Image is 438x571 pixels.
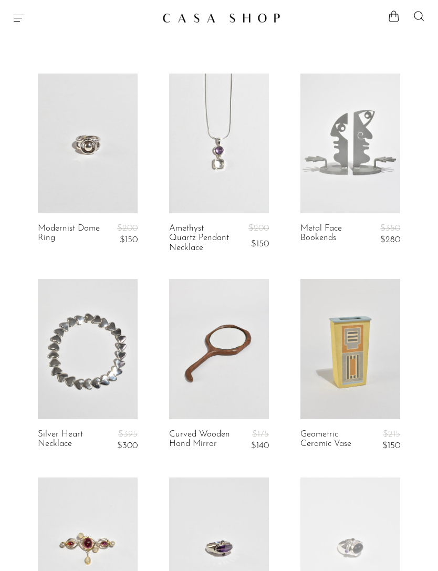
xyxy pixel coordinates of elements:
[251,441,269,450] span: $140
[169,224,233,253] a: Amethyst Quartz Pendant Necklace
[251,240,269,248] span: $150
[38,224,101,245] a: Modernist Dome Ring
[117,224,138,233] span: $200
[252,430,269,439] span: $175
[380,224,400,233] span: $350
[300,224,364,245] a: Metal Face Bookends
[117,441,138,450] span: $300
[38,430,101,451] a: Silver Heart Necklace
[383,430,400,439] span: $215
[120,235,138,244] span: $150
[13,12,25,24] button: Menu
[380,235,400,244] span: $280
[300,430,364,451] a: Geometric Ceramic Vase
[169,430,233,451] a: Curved Wooden Hand Mirror
[118,430,138,439] span: $395
[382,441,400,450] span: $150
[248,224,269,233] span: $200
